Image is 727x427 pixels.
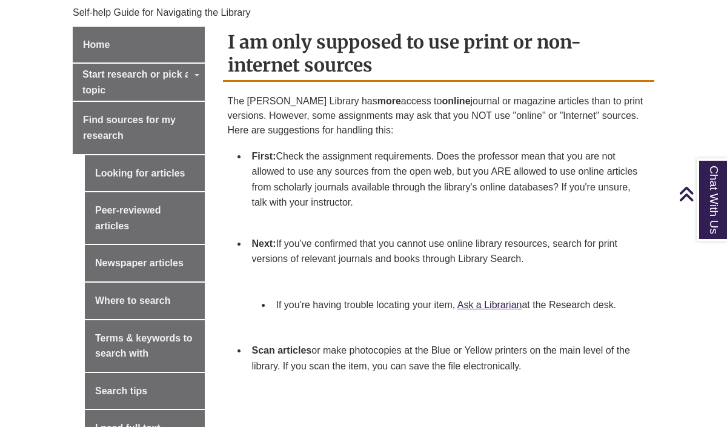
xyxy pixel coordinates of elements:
span: Find sources for my research [83,115,176,141]
a: Start research or pick a topic [73,64,205,101]
strong: Scan articles [252,345,312,355]
li: If you're having trouble locating your item, at the Research desk. [271,292,650,318]
li: If you've confirmed that you cannot use online library resources, search for print versions of re... [247,231,650,272]
span: Home [83,39,110,50]
strong: First: [252,151,276,161]
li: Check the assignment requirements. Does the professor mean that you are not allowed to use any so... [247,144,650,231]
a: Newspaper articles [85,245,205,281]
a: Back to Top [679,186,724,202]
a: Search tips [85,373,205,409]
a: Peer-reviewed articles [85,192,205,244]
a: Home [73,27,205,63]
a: Ask a Librarian [457,300,522,310]
a: Terms & keywords to search with [85,320,205,372]
span: Self-help Guide for Navigating the Library [73,7,251,18]
strong: Next: [252,238,276,249]
a: Looking for articles [85,155,205,192]
p: The [PERSON_NAME] Library has access to journal or magazine articles than to print versions. Howe... [228,94,650,138]
h2: I am only supposed to use print or non-internet sources [223,27,655,82]
strong: online [442,96,470,106]
a: Find sources for my research [73,102,205,153]
li: or make photocopies at the Blue or Yellow printers on the main level of the library. If you scan ... [247,338,650,378]
strong: more [377,96,401,106]
span: Start research or pick a topic [82,69,190,95]
a: Where to search [85,283,205,319]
